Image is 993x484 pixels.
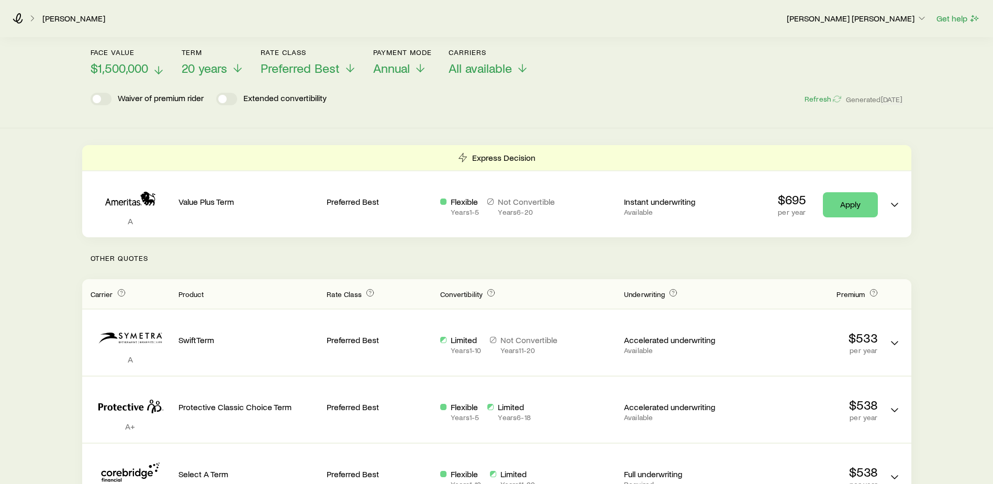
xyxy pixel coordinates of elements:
p: Instant underwriting [624,196,729,207]
p: Face value [91,48,165,57]
span: Generated [846,95,902,104]
p: Not Convertible [500,335,557,345]
p: Payment Mode [373,48,432,57]
p: Flexible [451,469,481,479]
p: Extended convertibility [243,93,327,105]
p: A [91,354,170,365]
span: Carrier [91,290,113,299]
p: Years 11 - 20 [500,346,557,355]
p: SwiftTerm [178,335,319,345]
p: Preferred Best [327,196,432,207]
span: 20 years [182,61,227,75]
a: [PERSON_NAME] [42,14,106,24]
span: Preferred Best [261,61,340,75]
span: Rate Class [327,290,362,299]
p: Accelerated underwriting [624,402,729,412]
p: Years 6 - 20 [498,208,555,216]
button: Payment ModeAnnual [373,48,432,76]
p: $695 [778,192,806,207]
p: Preferred Best [327,402,432,412]
p: Years 1 - 5 [451,413,479,422]
p: Carriers [449,48,529,57]
p: Waiver of premium rider [118,93,204,105]
button: Get help [936,13,980,25]
p: Available [624,208,729,216]
button: Rate ClassPreferred Best [261,48,356,76]
p: Value Plus Term [178,196,319,207]
p: [PERSON_NAME] [PERSON_NAME] [787,13,927,24]
span: [DATE] [881,95,903,104]
p: per year [738,413,878,422]
button: Term20 years [182,48,244,76]
a: Apply [823,192,878,217]
span: Convertibility [440,290,483,299]
span: $1,500,000 [91,61,148,75]
p: Years 6 - 18 [498,413,530,422]
p: Select A Term [178,469,319,479]
p: Limited [500,469,535,479]
span: Premium [836,290,865,299]
p: $533 [738,331,878,345]
p: Rate Class [261,48,356,57]
p: Protective Classic Choice Term [178,402,319,412]
p: A [91,216,170,226]
div: Term quotes [82,145,911,237]
p: Full underwriting [624,469,729,479]
p: Accelerated underwriting [624,335,729,345]
p: Preferred Best [327,335,432,345]
p: Flexible [451,196,479,207]
p: Available [624,346,729,355]
button: [PERSON_NAME] [PERSON_NAME] [786,13,928,25]
p: Available [624,413,729,422]
span: Product [178,290,204,299]
button: Refresh [804,94,842,104]
p: Limited [451,335,481,345]
p: Years 1 - 5 [451,208,479,216]
p: Express Decision [472,152,535,163]
p: A+ [91,421,170,432]
button: CarriersAll available [449,48,529,76]
p: per year [738,346,878,355]
p: Preferred Best [327,469,432,479]
p: Other Quotes [82,237,911,279]
p: per year [778,208,806,216]
p: Not Convertible [498,196,555,207]
p: $538 [738,398,878,412]
span: Annual [373,61,410,75]
p: $538 [738,465,878,479]
p: Limited [498,402,530,412]
span: Underwriting [624,290,665,299]
span: All available [449,61,512,75]
p: Flexible [451,402,479,412]
button: Face value$1,500,000 [91,48,165,76]
p: Years 1 - 10 [451,346,481,355]
p: Term [182,48,244,57]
